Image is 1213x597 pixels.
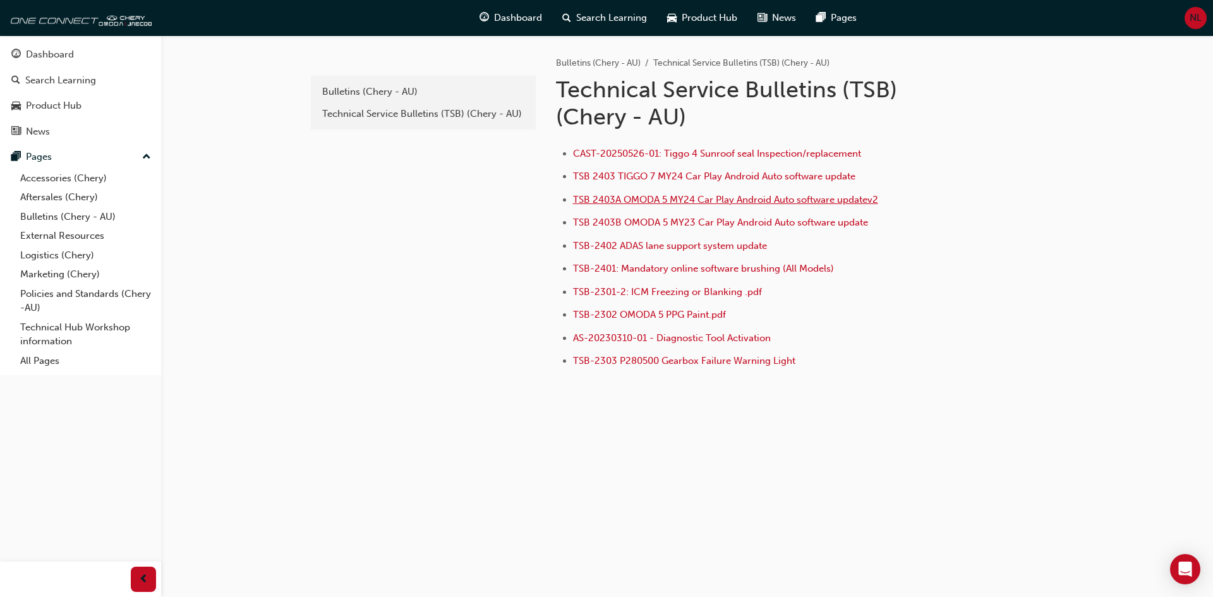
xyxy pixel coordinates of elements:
div: Open Intercom Messenger [1170,554,1200,584]
span: guage-icon [11,49,21,61]
div: Product Hub [26,99,81,113]
a: Bulletins (Chery - AU) [15,207,156,227]
a: Policies and Standards (Chery -AU) [15,284,156,318]
div: Bulletins (Chery - AU) [322,85,524,99]
button: Pages [5,145,156,169]
div: News [26,124,50,139]
span: news-icon [757,10,767,26]
span: Product Hub [682,11,737,25]
div: Technical Service Bulletins (TSB) (Chery - AU) [322,107,524,121]
div: Search Learning [25,73,96,88]
a: TSB-2401: Mandatory online software brushing (All Models) [573,263,834,274]
a: news-iconNews [747,5,806,31]
span: Dashboard [494,11,542,25]
a: car-iconProduct Hub [657,5,747,31]
a: TSB 2403B OMODA 5 MY23 Car Play Android Auto software update [573,217,868,228]
a: pages-iconPages [806,5,867,31]
a: CAST-20250526-01: Tiggo 4 Sunroof seal Inspection/replacement [573,148,861,159]
a: Technical Service Bulletins (TSB) (Chery - AU) [316,103,531,125]
a: Search Learning [5,69,156,92]
span: Pages [831,11,857,25]
button: NL [1185,7,1207,29]
a: Bulletins (Chery - AU) [556,57,641,68]
div: Pages [26,150,52,164]
a: Bulletins (Chery - AU) [316,81,531,103]
a: News [5,120,156,143]
a: External Resources [15,226,156,246]
div: Dashboard [26,47,74,62]
span: search-icon [562,10,571,26]
a: Aftersales (Chery) [15,188,156,207]
a: Technical Hub Workshop information [15,318,156,351]
span: pages-icon [11,152,21,163]
li: Technical Service Bulletins (TSB) (Chery - AU) [653,56,830,71]
a: All Pages [15,351,156,371]
span: NL [1190,11,1202,25]
a: guage-iconDashboard [469,5,552,31]
a: Dashboard [5,43,156,66]
a: Product Hub [5,94,156,118]
span: pages-icon [816,10,826,26]
a: TSB-2303 P280500 Gearbox Failure Warning Light [573,355,795,366]
span: guage-icon [480,10,489,26]
a: Accessories (Chery) [15,169,156,188]
a: TSB 2403A OMODA 5 MY24 Car Play Android Auto software updatev2 [573,194,878,205]
span: prev-icon [139,572,148,588]
span: search-icon [11,75,20,87]
a: TSB-2302 OMODA 5 PPG Paint.pdf [573,309,726,320]
span: Search Learning [576,11,647,25]
h1: Technical Service Bulletins (TSB) (Chery - AU) [556,76,970,131]
span: car-icon [11,100,21,112]
span: News [772,11,796,25]
a: Marketing (Chery) [15,265,156,284]
a: Logistics (Chery) [15,246,156,265]
a: TSB-2402 ADAS lane support system update [573,240,767,251]
span: news-icon [11,126,21,138]
button: DashboardSearch LearningProduct HubNews [5,40,156,145]
span: car-icon [667,10,677,26]
a: AS-20230310-01 - Diagnostic Tool Activation [573,332,771,344]
img: oneconnect [6,5,152,30]
a: TSB-2301-2: ICM Freezing or Blanking .pdf [573,286,762,298]
span: up-icon [142,149,151,166]
a: TSB 2403 TIGGO 7 MY24 Car Play Android Auto software update [573,171,855,182]
a: search-iconSearch Learning [552,5,657,31]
